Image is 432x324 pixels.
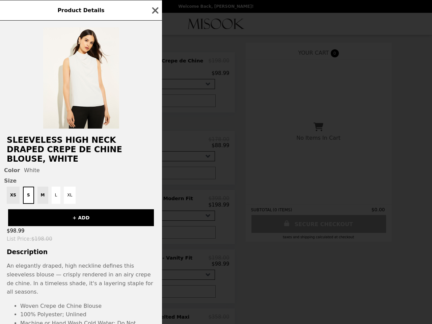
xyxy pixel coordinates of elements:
[20,302,155,310] li: Woven Crepe de Chine Blouse
[52,187,61,204] button: L
[4,167,158,173] div: White
[31,236,52,242] span: $198.00
[8,209,154,226] button: + ADD
[4,167,20,173] span: Color
[7,262,155,296] p: An elegantly draped, high neckline defines this sleeveless blouse — crisply rendered in an airy c...
[43,27,119,129] img: White / S
[20,310,155,319] li: 100% Polyester; Unlined
[23,187,34,204] button: S
[64,187,76,204] button: XL
[4,178,158,184] span: Size
[57,7,104,13] span: Product Details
